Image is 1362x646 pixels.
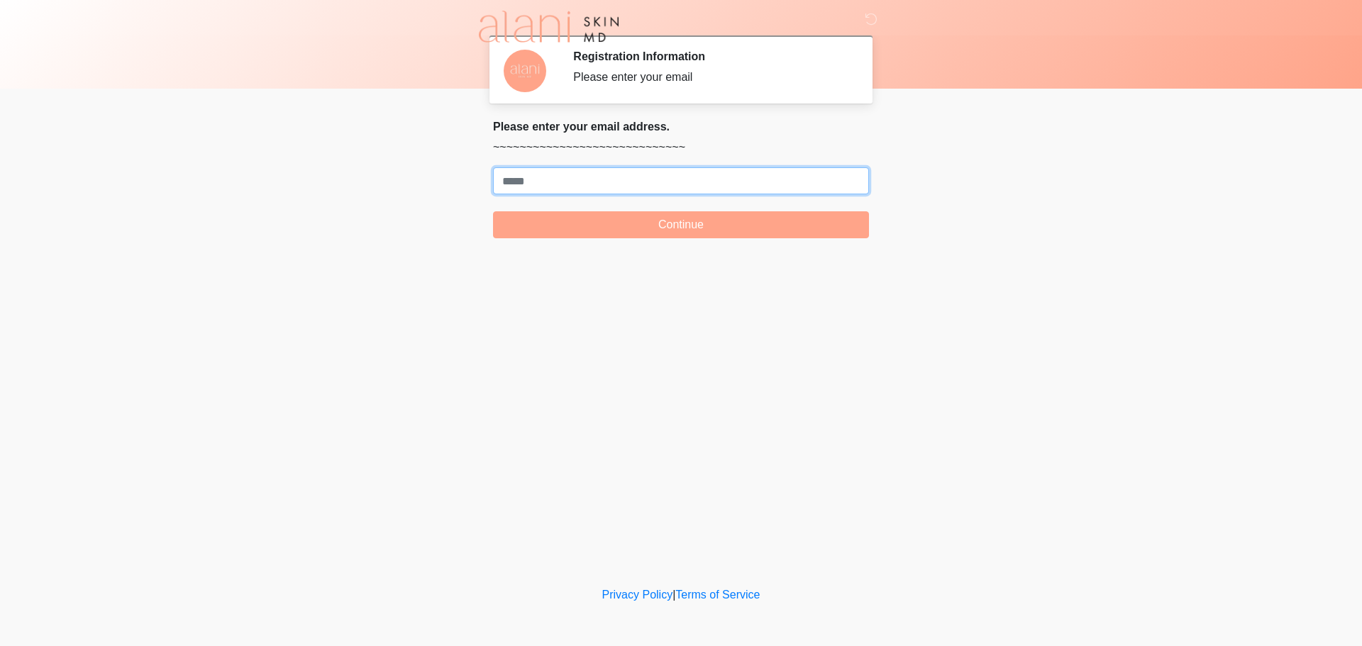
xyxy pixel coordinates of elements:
h2: Please enter your email address. [493,120,869,133]
a: Privacy Policy [602,589,673,601]
p: ~~~~~~~~~~~~~~~~~~~~~~~~~~~~~ [493,139,869,156]
a: | [672,589,675,601]
h2: Registration Information [573,50,848,63]
button: Continue [493,211,869,238]
div: Please enter your email [573,69,848,86]
img: Agent Avatar [504,50,546,92]
a: Terms of Service [675,589,760,601]
img: Alani Skin MD Logo [479,11,619,43]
